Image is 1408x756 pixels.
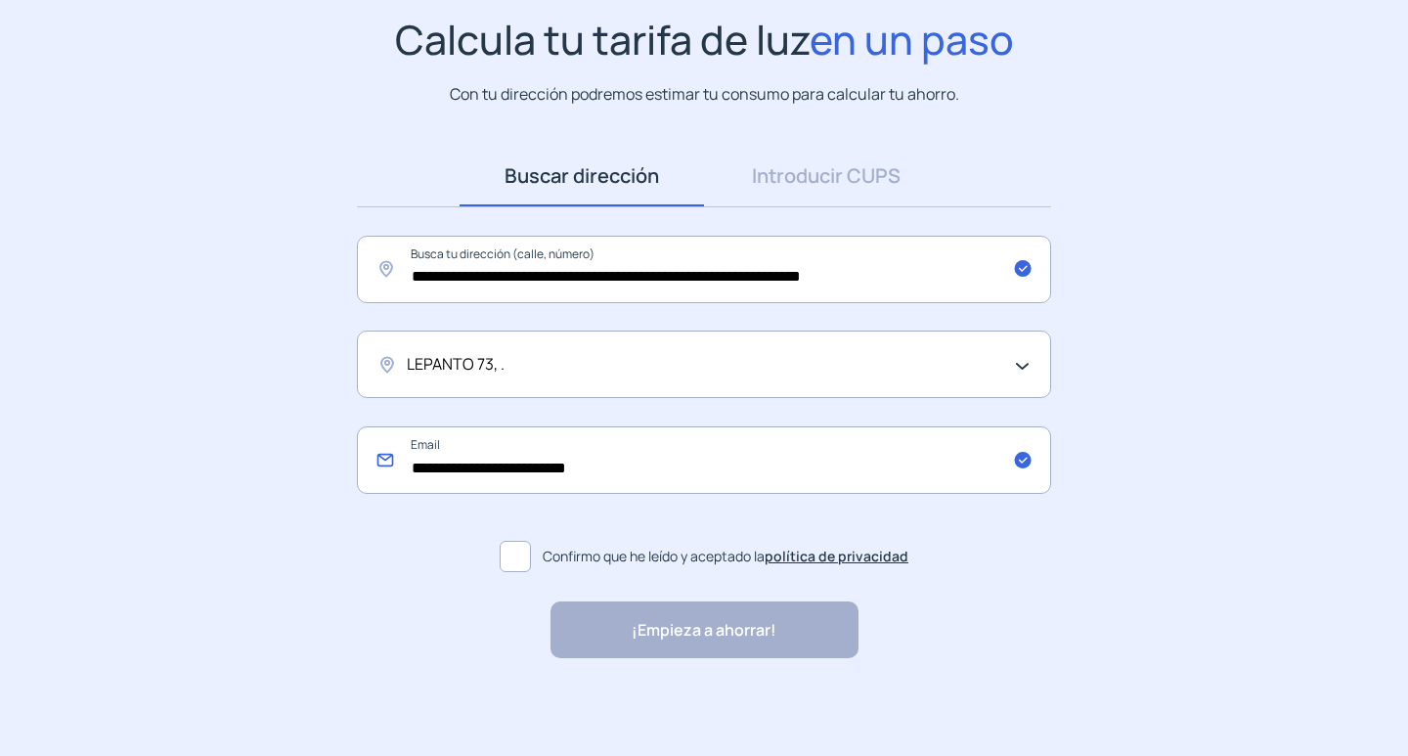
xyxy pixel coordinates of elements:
span: LEPANTO 73, . [407,352,505,378]
span: Confirmo que he leído y aceptado la [543,546,908,567]
a: Introducir CUPS [704,146,948,206]
a: Buscar dirección [460,146,704,206]
h1: Calcula tu tarifa de luz [395,16,1014,64]
p: Con tu dirección podremos estimar tu consumo para calcular tu ahorro. [450,82,959,107]
a: política de privacidad [765,547,908,565]
span: en un paso [810,12,1014,67]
